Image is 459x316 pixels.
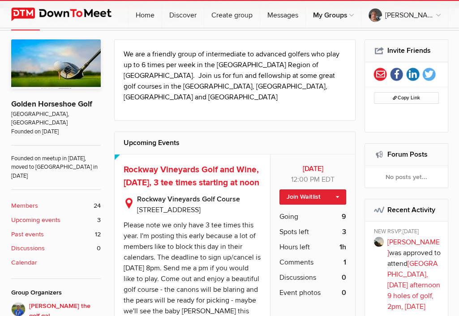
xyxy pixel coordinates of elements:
[137,194,262,205] b: Rockway Vineyards Golf Course
[11,288,101,298] div: Group Organizers
[342,272,346,283] b: 0
[11,145,101,180] span: Founded on meetup in [DATE], moved to [GEOGRAPHIC_DATA] in [DATE]
[11,201,38,211] b: Members
[124,132,347,154] h2: Upcoming Events
[124,49,347,102] p: We are a friendly group of intermediate to advanced golfers who play up to 6 times per week in th...
[95,230,101,239] span: 12
[279,242,310,252] span: Hours left
[11,243,45,253] b: Discussions
[11,215,60,225] b: Upcoming events
[374,228,442,237] div: NEW RSVP,
[342,211,346,222] b: 9
[11,243,101,253] a: Discussions 0
[11,215,101,225] a: Upcoming events 3
[11,258,37,268] b: Calendar
[97,215,101,225] span: 3
[343,257,346,268] b: 1
[137,205,201,214] span: [STREET_ADDRESS]
[279,226,309,237] span: Spots left
[11,8,125,21] img: DownToMeet
[291,175,320,184] span: 12:00 PM
[342,287,346,298] b: 0
[279,257,313,268] span: Comments
[162,1,204,28] a: Discover
[387,150,428,159] a: Forum Posts
[306,1,361,28] a: My Groups
[11,258,101,268] a: Calendar
[11,201,101,211] a: Members 24
[97,243,101,253] span: 0
[393,95,420,101] span: Copy Link
[11,230,101,239] a: Past events 12
[124,164,259,188] a: Rockway Vineyards Golf and Wine, [DATE], 3 tee times starting at noon
[279,189,346,205] a: Join Waitlist
[342,226,346,237] b: 3
[94,201,101,211] span: 24
[11,110,101,128] span: [GEOGRAPHIC_DATA], [GEOGRAPHIC_DATA]
[374,92,439,104] button: Copy Link
[279,163,346,174] b: [DATE]
[11,230,44,239] b: Past events
[129,1,162,28] a: Home
[374,199,439,221] h2: Recent Activity
[387,259,440,311] a: [GEOGRAPHIC_DATA], [DATE] afternoon 9 holes of golf, 2pm, [DATE]
[279,211,298,222] span: Going
[387,238,440,257] a: [PERSON_NAME]
[322,175,335,184] span: America/Toronto
[279,287,321,298] span: Event photos
[11,39,101,89] img: Golden Horseshoe Golf
[361,1,448,28] a: [PERSON_NAME]
[260,1,305,28] a: Messages
[204,1,260,28] a: Create group
[403,228,419,235] span: [DATE]
[374,40,439,61] h2: Invite Friends
[279,272,316,283] span: Discussions
[387,237,442,312] p: was approved to attend
[11,128,101,136] span: Founded on [DATE]
[339,242,346,252] b: 1h
[365,166,448,188] div: No posts yet...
